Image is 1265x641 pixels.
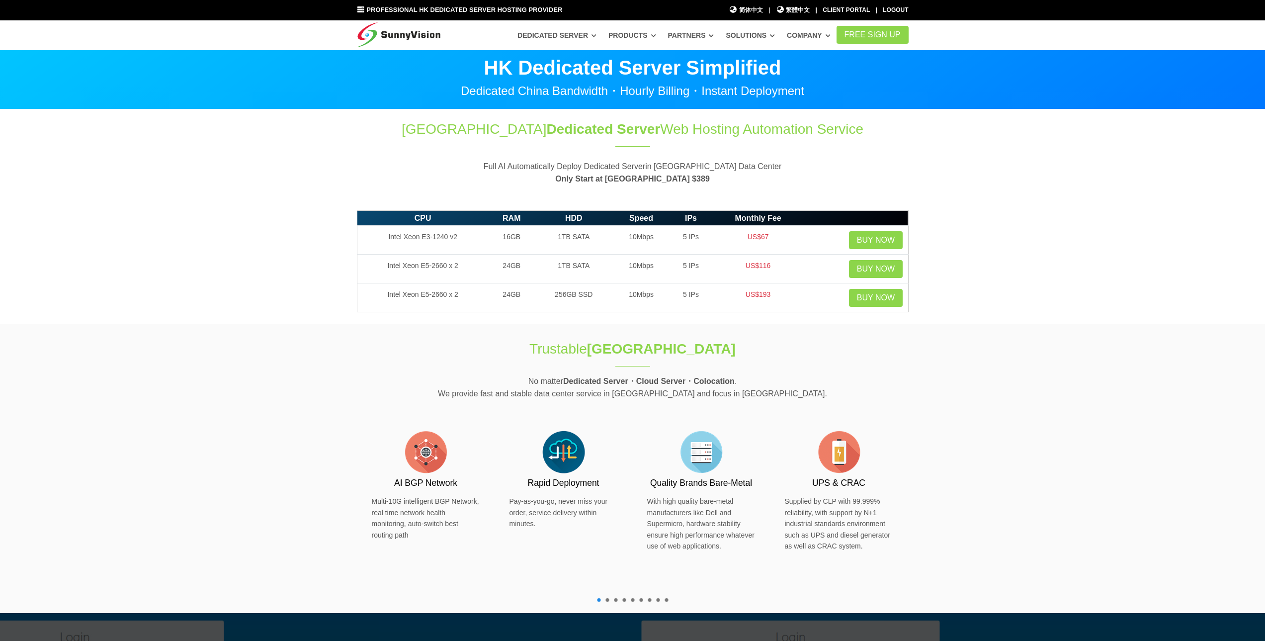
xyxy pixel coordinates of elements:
[712,255,804,283] td: US$116
[787,26,831,44] a: Company
[357,226,489,255] td: Intel Xeon E3-1240 v2
[555,175,710,183] strong: Only Start at [GEOGRAPHIC_DATA] $389
[837,26,909,44] a: FREE Sign Up
[647,496,756,551] p: With high quality bare-metal manufacturers like Dell and Supermicro, hardware stability ensure hi...
[849,289,903,307] a: Buy Now
[670,255,712,283] td: 5 IPs
[613,255,670,283] td: 10Mbps
[785,496,893,551] p: Supplied by CLP with 99.999% reliability, with support by N+1 industrial standards environment su...
[535,283,613,312] td: 256GB SSD
[357,210,489,226] th: CPU
[814,427,864,477] img: flat-battery.png
[489,210,535,226] th: RAM
[729,5,763,15] a: 简体中文
[823,5,870,15] div: Client Portal
[372,477,480,489] h3: AI BGP Network
[613,283,670,312] td: 10Mbps
[401,427,451,477] img: flat-internet.png
[670,226,712,255] td: 5 IPs
[849,231,903,249] a: Buy Now
[670,283,712,312] td: 5 IPs
[608,26,656,44] a: Products
[546,121,660,137] span: Dedicated Server
[613,210,670,226] th: Speed
[489,255,535,283] td: 24GB
[535,255,613,283] td: 1TB SATA
[357,85,909,97] p: Dedicated China Bandwidth・Hourly Billing・Instant Deployment
[670,210,712,226] th: IPs
[366,6,562,13] span: Professional HK Dedicated Server Hosting Provider
[785,477,893,489] h3: UPS & CRAC
[467,339,798,359] h1: Trustable
[539,427,589,477] img: flat-cloud-in-out.png
[712,226,804,255] td: US$67
[816,5,817,15] li: |
[613,226,670,255] td: 10Mbps
[883,6,908,13] a: Logout
[768,5,770,15] li: |
[676,427,726,477] img: flat-server-alt.png
[489,283,535,312] td: 24GB
[876,5,877,15] li: |
[726,26,775,44] a: Solutions
[587,341,736,357] strong: [GEOGRAPHIC_DATA]
[372,496,480,541] p: Multi-10G intelligent BGP Network, real time network health monitoring, auto-switch best routing ...
[647,477,756,489] h3: Quality Brands Bare-Metal
[357,375,909,400] p: No matter . We provide fast and stable data center service in [GEOGRAPHIC_DATA] and focus in [GEO...
[509,477,618,489] h3: Rapid Deployment
[489,226,535,255] td: 16GB
[712,283,804,312] td: US$193
[357,255,489,283] td: Intel Xeon E5-2660 x 2
[535,226,613,255] td: 1TB SATA
[517,26,596,44] a: Dedicated Server
[357,160,909,185] p: Full AI Automatically Deploy Dedicated Serverin [GEOGRAPHIC_DATA] Data Center
[668,26,714,44] a: Partners
[357,283,489,312] td: Intel Xeon E5-2660 x 2
[712,210,804,226] th: Monthly Fee
[509,496,618,529] p: Pay-as-you-go, never miss your order, service delivery within minutes.
[849,260,903,278] a: Buy Now
[776,5,810,15] a: 繁體中文
[535,210,613,226] th: HDD
[563,377,735,385] strong: Dedicated Server・Cloud Server・Colocation
[357,58,909,78] p: HK Dedicated Server Simplified
[357,119,909,139] h1: [GEOGRAPHIC_DATA] Web Hosting Automation Service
